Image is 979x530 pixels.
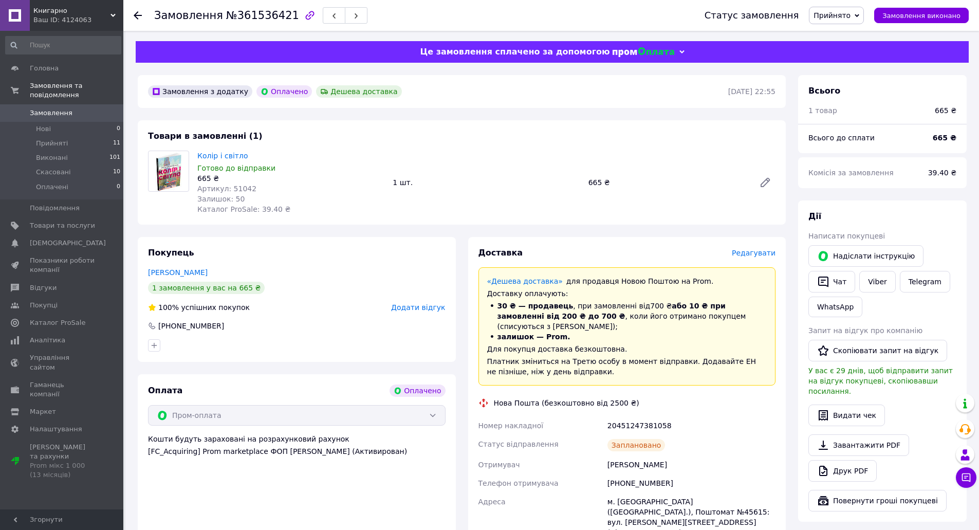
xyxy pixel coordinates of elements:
a: [PERSON_NAME] [148,268,208,277]
a: Viber [859,271,895,293]
div: [FC_Acquiring] Prom marketplace ФОП [PERSON_NAME] (Активирован) [148,446,446,456]
span: 39.40 ₴ [928,169,956,177]
b: 665 ₴ [933,134,956,142]
span: Комісія за замовлення [808,169,894,177]
div: успішних покупок [148,302,250,313]
span: 0 [117,182,120,192]
span: Скасовані [36,168,71,177]
span: Маркет [30,407,56,416]
span: Адреса [478,498,506,506]
span: Прийнято [814,11,851,20]
button: Замовлення виконано [874,8,969,23]
span: 100% [158,303,179,312]
span: Виконані [36,153,68,162]
span: 11 [113,139,120,148]
span: Каталог ProSale: 39.40 ₴ [197,205,290,213]
a: WhatsApp [808,297,862,317]
span: Готово до відправки [197,164,275,172]
button: Надіслати інструкцію [808,245,923,267]
span: Каталог ProSale [30,318,85,327]
span: №361536421 [226,9,299,22]
div: [PERSON_NAME] [605,455,778,474]
button: Видати чек [808,405,885,426]
span: Замовлення [30,108,72,118]
a: Друк PDF [808,460,877,482]
span: [PERSON_NAME] та рахунки [30,443,95,480]
div: 665 ₴ [197,173,384,184]
span: Аналітика [30,336,65,345]
input: Пошук [5,36,121,54]
span: 101 [109,153,120,162]
span: Редагувати [732,249,775,257]
button: Чат з покупцем [956,467,976,488]
a: Завантажити PDF [808,434,909,456]
img: Колір і світло [155,151,181,191]
span: Артикул: 51042 [197,185,256,193]
span: Гаманець компанії [30,380,95,399]
span: Всього [808,86,840,96]
div: 1 шт. [389,175,584,190]
span: Нові [36,124,51,134]
div: 20451247381058 [605,416,778,435]
span: Це замовлення сплачено за допомогою [420,47,609,57]
span: Повідомлення [30,204,80,213]
span: Головна [30,64,59,73]
div: Кошти будуть зараховані на розрахунковий рахунок [148,434,446,456]
div: Статус замовлення [705,10,799,21]
span: Всього до сплати [808,134,875,142]
div: Дешева доставка [316,85,401,98]
span: [DEMOGRAPHIC_DATA] [30,239,106,248]
span: Залишок: 50 [197,195,245,203]
a: Колір і світло [197,152,248,160]
div: [PHONE_NUMBER] [157,321,225,331]
a: «Дешева доставка» [487,277,563,285]
span: залишок — Prom. [497,333,570,341]
span: Отримувач [478,461,520,469]
button: Повернути гроші покупцеві [808,490,947,511]
a: Редагувати [755,172,775,193]
span: Дії [808,211,821,221]
span: Доставка [478,248,523,258]
span: Замовлення виконано [882,12,960,20]
span: Додати відгук [391,303,445,312]
span: Замовлення та повідомлення [30,81,123,100]
div: для продавця Новою Поштою на Prom. [487,276,767,286]
time: [DATE] 22:55 [728,87,775,96]
div: [PHONE_NUMBER] [605,474,778,492]
div: Замовлення з додатку [148,85,252,98]
span: Прийняті [36,139,68,148]
span: Показники роботи компанії [30,256,95,275]
span: 1 товар [808,106,837,115]
span: Товари в замовленні (1) [148,131,263,141]
span: 30 ₴ — продавець [497,302,574,310]
div: Prom мікс 1 000 (13 місяців) [30,461,95,480]
div: Повернутися назад [134,10,142,21]
span: Книгарно [33,6,110,15]
span: У вас є 29 днів, щоб відправити запит на відгук покупцеві, скопіювавши посилання. [808,367,953,395]
div: Заплановано [607,439,666,451]
span: Написати покупцеві [808,232,885,240]
span: Запит на відгук про компанію [808,326,922,335]
div: 665 ₴ [935,105,956,116]
img: evopay logo [613,47,674,57]
button: Скопіювати запит на відгук [808,340,947,361]
span: Замовлення [154,9,223,22]
span: Оплата [148,386,182,395]
div: Оплачено [390,385,445,397]
span: Налаштування [30,425,82,434]
a: Telegram [900,271,950,293]
span: Покупець [148,248,194,258]
div: 1 замовлення у вас на 665 ₴ [148,282,265,294]
span: Номер накладної [478,422,544,430]
div: 665 ₴ [584,175,751,190]
span: 10 [113,168,120,177]
div: Ваш ID: 4124063 [33,15,123,25]
span: Відгуки [30,283,57,293]
div: Оплачено [256,85,312,98]
div: Для покупця доставка безкоштовна. [487,344,767,354]
span: Оплачені [36,182,68,192]
div: Платник зміниться на Третю особу в момент відправки. Додавайте ЕН не пізніше, ніж у день відправки. [487,356,767,377]
li: , при замовленні від 700 ₴ , коли його отримано покупцем (списуються з [PERSON_NAME]); [487,301,767,332]
div: Нова Пошта (безкоштовно від 2500 ₴) [491,398,642,408]
span: Покупці [30,301,58,310]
